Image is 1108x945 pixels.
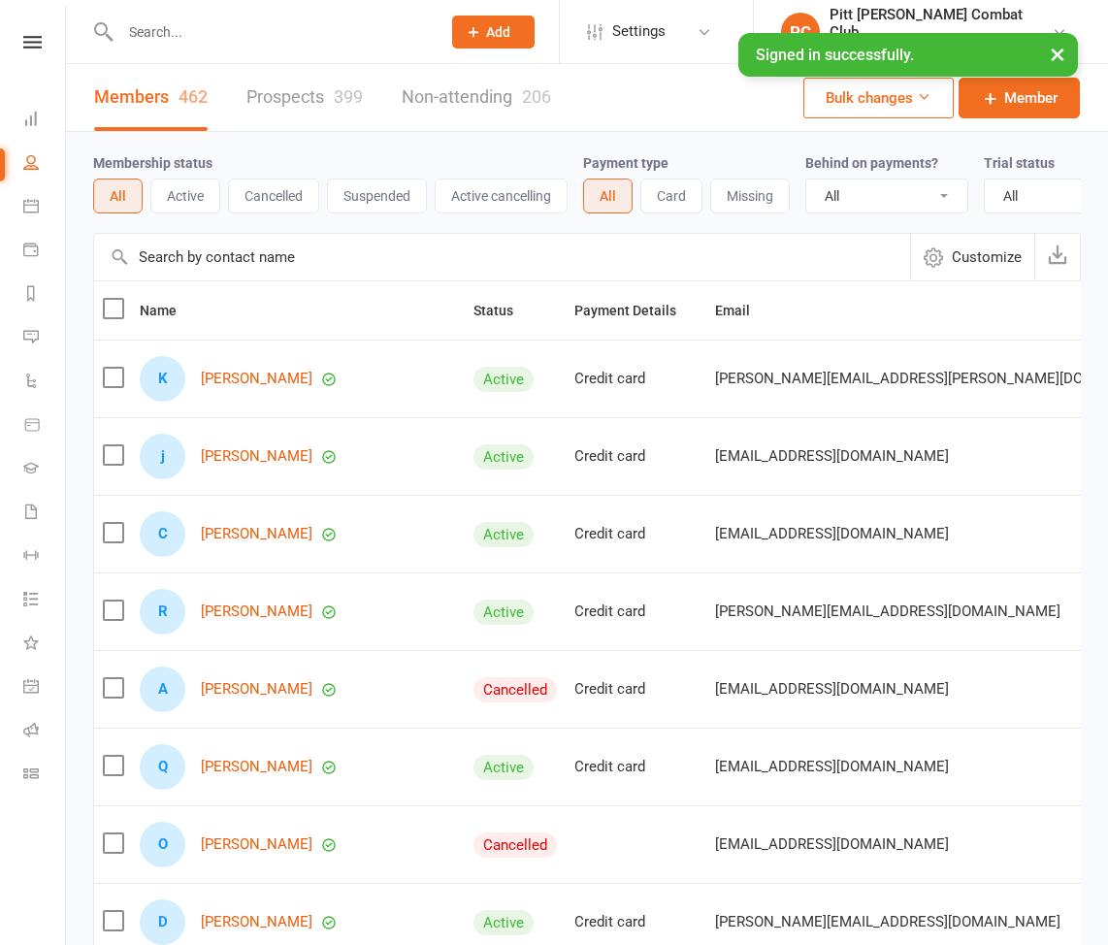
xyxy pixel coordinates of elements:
span: [PERSON_NAME][EMAIL_ADDRESS][DOMAIN_NAME] [715,903,1060,940]
button: Customize [910,234,1034,280]
a: Prospects399 [246,64,363,131]
a: [PERSON_NAME] [201,914,312,930]
div: Q [140,744,185,790]
a: [PERSON_NAME] [201,448,312,465]
button: Missing [710,179,790,213]
button: × [1040,33,1075,75]
input: Search by contact name [94,234,910,280]
span: [EMAIL_ADDRESS][DOMAIN_NAME] [715,438,949,474]
span: Signed in successfully. [756,46,914,64]
button: Add [452,16,535,49]
span: Customize [952,245,1022,269]
button: All [93,179,143,213]
span: [EMAIL_ADDRESS][DOMAIN_NAME] [715,826,949,863]
button: Active cancelling [435,179,568,213]
a: Product Sales [23,405,67,448]
div: 462 [179,86,208,107]
div: Credit card [574,759,698,775]
a: [PERSON_NAME] [201,836,312,853]
label: Behind on payments? [805,155,938,171]
div: Active [473,755,534,780]
div: j [140,434,185,479]
div: K [140,356,185,402]
span: [EMAIL_ADDRESS][DOMAIN_NAME] [715,748,949,785]
span: Email [715,303,771,318]
div: C [140,511,185,557]
button: Active [150,179,220,213]
span: [PERSON_NAME][EMAIL_ADDRESS][DOMAIN_NAME] [715,593,1060,630]
div: Pitt [PERSON_NAME] Combat Club [830,6,1052,41]
div: Active [473,367,534,392]
span: Status [473,303,535,318]
div: Credit card [574,371,698,387]
a: [PERSON_NAME] [201,759,312,775]
div: Active [473,522,534,547]
div: PC [781,13,820,51]
div: Credit card [574,526,698,542]
input: Search... [114,18,427,46]
button: Name [140,299,198,322]
button: Suspended [327,179,427,213]
div: Credit card [574,914,698,930]
div: Active [473,444,534,470]
div: Cancelled [473,832,557,858]
a: [PERSON_NAME] [201,603,312,620]
div: A [140,667,185,712]
div: D [140,899,185,945]
label: Payment type [583,155,668,171]
div: Active [473,910,534,935]
a: Calendar [23,186,67,230]
div: Active [473,600,534,625]
div: Credit card [574,681,698,698]
span: Add [486,24,510,40]
div: R [140,589,185,635]
span: [EMAIL_ADDRESS][DOMAIN_NAME] [715,515,949,552]
span: Payment Details [574,303,698,318]
span: Member [1004,86,1058,110]
span: Name [140,303,198,318]
button: Email [715,299,771,322]
a: Payments [23,230,67,274]
button: Bulk changes [803,78,954,118]
a: Reports [23,274,67,317]
button: Payment Details [574,299,698,322]
a: Non-attending206 [402,64,551,131]
a: Member [959,78,1080,118]
a: [PERSON_NAME] [201,526,312,542]
button: All [583,179,633,213]
label: Membership status [93,155,212,171]
a: Roll call kiosk mode [23,710,67,754]
div: Credit card [574,603,698,620]
a: What's New [23,623,67,667]
a: Members462 [94,64,208,131]
div: 399 [334,86,363,107]
span: Settings [612,10,666,53]
a: Class kiosk mode [23,754,67,798]
button: Cancelled [228,179,319,213]
span: [EMAIL_ADDRESS][DOMAIN_NAME] [715,670,949,707]
a: Dashboard [23,99,67,143]
a: People [23,143,67,186]
div: O [140,822,185,867]
button: Status [473,299,535,322]
button: Card [640,179,702,213]
a: [PERSON_NAME] [201,371,312,387]
div: Credit card [574,448,698,465]
a: General attendance kiosk mode [23,667,67,710]
a: [PERSON_NAME] [201,681,312,698]
div: Cancelled [473,677,557,702]
label: Trial status [984,155,1055,171]
div: 206 [522,86,551,107]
